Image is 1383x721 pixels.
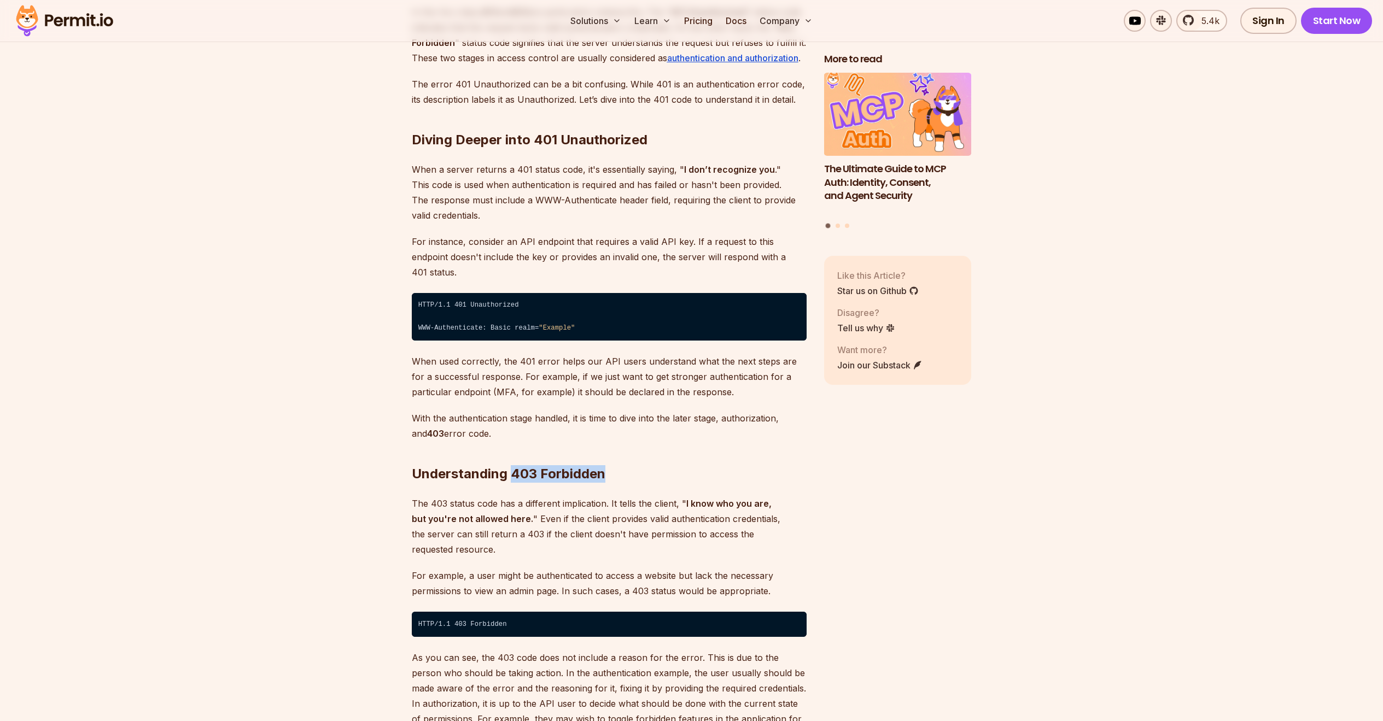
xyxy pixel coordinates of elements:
button: Go to slide 2 [836,223,840,227]
p: When used correctly, the 401 error helps our API users understand what the next steps are for a s... [412,354,807,400]
button: Go to slide 1 [826,223,831,228]
h3: The Ultimate Guide to MCP Auth: Identity, Consent, and Agent Security [824,162,972,202]
a: The Ultimate Guide to MCP Auth: Identity, Consent, and Agent SecurityThe Ultimate Guide to MCP Au... [824,73,972,216]
a: Docs [721,10,751,32]
a: Join our Substack [837,358,923,371]
strong: 403 [427,428,444,439]
p: For instance, consider an API endpoint that requires a valid API key. If a request to this endpoi... [412,234,807,280]
strong: I don’t recognize you [684,164,775,175]
div: Posts [824,73,972,230]
p: Want more? [837,343,923,356]
a: 5.4k [1176,10,1227,32]
code: HTTP/1.1 403 Forbidden [412,612,807,637]
button: Go to slide 3 [845,223,849,227]
p: With the authentication stage handled, it is time to dive into the later stage, authorization, an... [412,411,807,441]
p: When a server returns a 401 status code, it's essentially saying, " ." This code is used when aut... [412,162,807,223]
button: Solutions [566,10,626,32]
span: 5.4k [1195,14,1219,27]
a: Star us on Github [837,284,919,297]
a: Sign In [1240,8,1297,34]
strong: 403 Forbidden [412,22,794,48]
button: Learn [630,10,675,32]
h2: More to read [824,52,972,66]
img: Permit logo [11,2,118,39]
p: Disagree? [837,306,895,319]
p: The error 401 Unauthorized can be a bit confusing. While 401 is an authentication error code, its... [412,77,807,107]
img: The Ultimate Guide to MCP Auth: Identity, Consent, and Agent Security [824,73,972,156]
h2: Understanding 403 Forbidden [412,421,807,483]
a: Tell us why [837,321,895,334]
button: Company [755,10,817,32]
p: The 403 status code has a different implication. It tells the client, " " Even if the client prov... [412,496,807,557]
a: Start Now [1301,8,1373,34]
code: HTTP/1.1 401 Unauthorized ⁠ WWW-Authenticate: Basic realm= [412,293,807,341]
span: "Example" [539,324,575,332]
a: authentication and authorization [667,52,798,63]
a: Pricing [680,10,717,32]
p: Like this Article? [837,268,919,282]
h2: Diving Deeper into 401 Unauthorized [412,87,807,149]
li: 1 of 3 [824,73,972,216]
p: For example, a user might be authenticated to access a website but lack the necessary permissions... [412,568,807,599]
